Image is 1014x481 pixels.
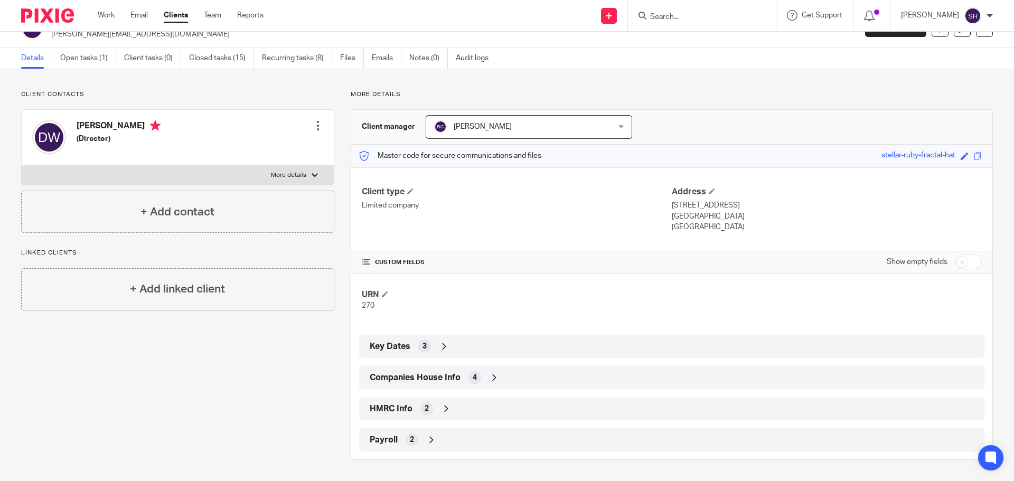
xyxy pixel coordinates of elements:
span: HMRC Info [370,403,412,414]
a: Files [340,48,364,69]
h4: Address [672,186,982,197]
h4: Client type [362,186,672,197]
h4: URN [362,289,672,300]
h5: (Director) [77,134,161,144]
a: Emails [372,48,401,69]
label: Show empty fields [887,257,947,267]
p: [PERSON_NAME] [901,10,959,21]
img: Pixie [21,8,74,23]
span: Key Dates [370,341,410,352]
span: [PERSON_NAME] [454,123,512,130]
span: 4 [473,372,477,383]
span: 3 [422,341,427,352]
a: Details [21,48,52,69]
img: svg%3E [434,120,447,133]
a: Closed tasks (15) [189,48,254,69]
span: Get Support [802,12,842,19]
span: Companies House Info [370,372,461,383]
i: Primary [150,120,161,131]
img: svg%3E [964,7,981,24]
a: Clients [164,10,188,21]
p: [STREET_ADDRESS] [672,200,982,211]
img: svg%3E [32,120,66,154]
a: Open tasks (1) [60,48,116,69]
div: stellar-ruby-fractal-hat [881,150,955,162]
a: Reports [237,10,264,21]
span: 270 [362,302,374,309]
span: 2 [425,403,429,414]
span: Payroll [370,435,398,446]
a: Client tasks (0) [124,48,181,69]
p: Linked clients [21,249,334,257]
h4: + Add linked client [130,281,225,297]
p: More details [351,90,993,99]
h4: CUSTOM FIELDS [362,258,672,267]
a: Notes (0) [409,48,448,69]
p: Limited company [362,200,672,211]
span: 2 [410,435,414,445]
p: [GEOGRAPHIC_DATA] [672,222,982,232]
h4: + Add contact [140,204,214,220]
a: Recurring tasks (8) [262,48,332,69]
p: Client contacts [21,90,334,99]
a: Email [130,10,148,21]
a: Audit logs [456,48,496,69]
p: More details [271,171,306,180]
p: Master code for secure communications and files [359,150,541,161]
h3: Client manager [362,121,415,132]
input: Search [649,13,744,22]
p: [GEOGRAPHIC_DATA] [672,211,982,222]
a: Team [204,10,221,21]
p: [PERSON_NAME][EMAIL_ADDRESS][DOMAIN_NAME] [51,29,849,40]
a: Work [98,10,115,21]
h4: [PERSON_NAME] [77,120,161,134]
